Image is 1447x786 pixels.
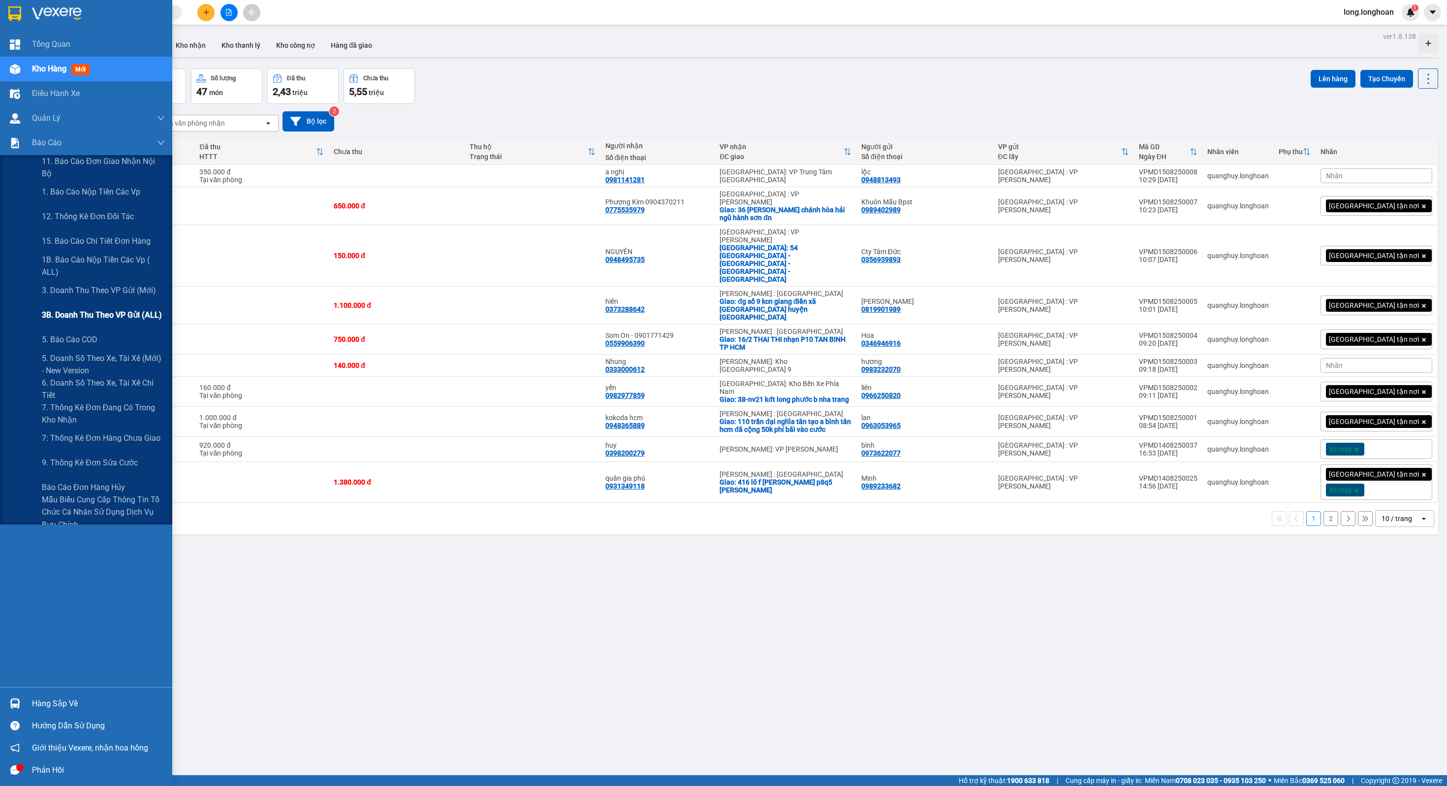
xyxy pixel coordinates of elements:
[1139,422,1197,429] div: 08:54 [DATE]
[605,206,645,214] div: 0775535979
[42,254,165,278] span: 1B. Báo cáo nộp tiền các vp ( ALL)
[861,143,988,151] div: Người gửi
[605,422,645,429] div: 0948365889
[998,248,1129,263] div: [GEOGRAPHIC_DATA] : VP [PERSON_NAME]
[42,186,140,198] span: 1. Báo cáo nộp tiền các vp
[1329,335,1419,344] span: [GEOGRAPHIC_DATA] tận nơi
[10,64,20,74] img: warehouse-icon
[1139,358,1197,365] div: VPMD1508250003
[363,75,388,82] div: Chưa thu
[334,361,460,369] div: 140.000 đ
[157,139,165,147] span: down
[196,86,207,98] span: 47
[168,33,214,57] button: Kho nhận
[1207,445,1269,453] div: quanghuy.longhoan
[1326,361,1343,369] span: Nhãn
[225,9,232,16] span: file-add
[720,395,851,403] div: Giao: 38-nv21 kđt long phước b nha trang
[861,256,901,263] div: 0356939893
[1329,387,1419,396] span: [GEOGRAPHIC_DATA] tận nơi
[211,75,236,82] div: Số lượng
[1268,779,1271,783] span: ⚪️
[605,297,710,305] div: hiền
[1279,148,1303,156] div: Phụ thu
[998,474,1129,490] div: [GEOGRAPHIC_DATA] : VP [PERSON_NAME]
[1336,6,1402,18] span: long.longhoan
[10,765,20,775] span: message
[720,335,851,351] div: Giao: 16/2 THAI THI nhạn P10 TAN BINH TP HCM
[998,168,1129,184] div: [GEOGRAPHIC_DATA] : VP [PERSON_NAME]
[157,114,165,122] span: down
[861,305,901,313] div: 0819901989
[959,775,1049,786] span: Hỗ trợ kỹ thuật:
[1139,143,1190,151] div: Mã GD
[605,331,710,339] div: Som On - 0901771429
[998,358,1129,373] div: [GEOGRAPHIC_DATA] : VP [PERSON_NAME]
[1207,418,1269,426] div: quanghuy.longhoan
[720,228,851,244] div: [GEOGRAPHIC_DATA] : VP [PERSON_NAME]
[605,305,645,313] div: 0373288642
[861,474,988,482] div: Minh
[42,493,165,530] span: Mẫu biểu cung cấp thông tin tổ chức cá nhân sử dụng dịch vụ bưu chính
[1134,139,1202,165] th: Toggle SortBy
[1145,775,1266,786] span: Miền Nam
[720,290,851,297] div: [PERSON_NAME] : [GEOGRAPHIC_DATA]
[1418,33,1438,53] div: Tạo kho hàng mới
[1139,449,1197,457] div: 16:53 [DATE]
[42,210,134,223] span: 12. Thống kê đơn đối tác
[248,9,255,16] span: aim
[605,392,645,399] div: 0982977859
[998,441,1129,457] div: [GEOGRAPHIC_DATA] : VP [PERSON_NAME]
[1007,777,1049,785] strong: 1900 633 818
[344,68,415,104] button: Chưa thu5,55 triệu
[605,339,645,347] div: 0559906390
[243,4,260,21] button: aim
[1413,4,1416,11] span: 1
[1139,414,1197,422] div: VPMD1508250001
[1207,478,1269,486] div: quanghuy.longhoan
[1412,4,1418,11] sup: 1
[605,384,710,392] div: yến
[334,301,460,309] div: 1.100.000 đ
[1323,511,1338,526] button: 2
[861,449,901,457] div: 0973622077
[861,422,901,429] div: 0963053965
[10,743,20,753] span: notification
[1207,202,1269,210] div: quanghuy.longhoan
[861,384,988,392] div: liên
[720,410,851,418] div: [PERSON_NAME] : [GEOGRAPHIC_DATA]
[465,139,600,165] th: Toggle SortBy
[10,138,20,148] img: solution-icon
[1321,148,1432,156] div: Nhãn
[334,335,460,343] div: 750.000 đ
[323,33,380,57] button: Hàng đã giao
[1139,365,1197,373] div: 09:18 [DATE]
[1139,256,1197,263] div: 10:07 [DATE]
[605,441,710,449] div: huy
[42,352,165,377] span: 5. Doanh số theo xe, tài xế (mới) - New version
[861,441,988,449] div: bình
[1139,482,1197,490] div: 14:56 [DATE]
[42,235,151,247] span: 15. Báo cáo chi tiết đơn hàng
[720,143,844,151] div: VP nhận
[42,377,165,401] span: 6. Doanh số theo xe, tài xế chi tiết
[1139,297,1197,305] div: VPMD1508250005
[32,112,61,124] span: Quản Lý
[861,392,901,399] div: 0966250820
[605,358,710,365] div: Nhung
[861,414,988,422] div: lan
[267,68,339,104] button: Đã thu2,43 triệu
[1207,335,1269,343] div: quanghuy.longhoan
[1139,248,1197,256] div: VPMD1508250006
[605,482,645,490] div: 0931349118
[199,414,324,422] div: 1.000.000 đ
[42,401,165,426] span: 7. Thống kê đơn đang có trong kho nhận
[861,176,901,184] div: 0948813493
[720,470,851,478] div: [PERSON_NAME] : [GEOGRAPHIC_DATA]
[209,89,223,97] span: món
[1139,198,1197,206] div: VPMD1508250007
[349,86,367,98] span: 5,55
[10,721,20,730] span: question-circle
[861,153,988,161] div: Số điện thoại
[1392,777,1399,784] span: copyright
